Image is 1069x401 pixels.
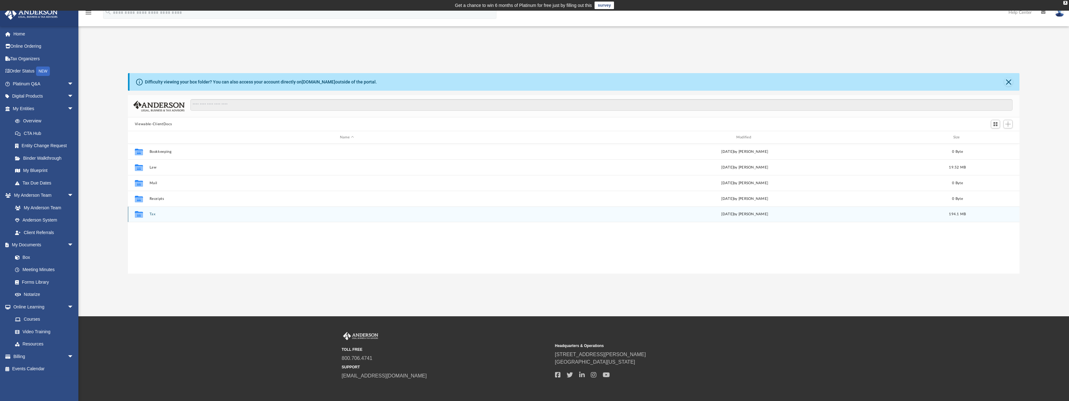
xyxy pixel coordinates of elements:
[67,239,80,252] span: arrow_drop_down
[952,181,963,185] span: 0 Byte
[4,350,83,363] a: Billingarrow_drop_down
[85,9,92,16] i: menu
[949,212,966,216] span: 194.1 MB
[4,363,83,375] a: Events Calendar
[547,149,942,155] div: [DATE] by [PERSON_NAME]
[949,166,966,169] span: 19.52 MB
[342,373,427,378] a: [EMAIL_ADDRESS][DOMAIN_NAME]
[3,8,60,20] img: Anderson Advisors Platinum Portal
[1055,8,1064,17] img: User Pic
[149,135,544,140] div: Name
[67,189,80,202] span: arrow_drop_down
[36,67,50,76] div: NEW
[149,212,544,216] button: Tax
[555,343,764,349] small: Headquarters & Operations
[555,352,646,357] a: [STREET_ADDRESS][PERSON_NAME]
[455,2,592,9] div: Get a chance to win 6 months of Platinum for free just by filling out this
[67,350,80,363] span: arrow_drop_down
[9,325,77,338] a: Video Training
[149,165,544,169] button: Law
[4,301,80,313] a: Online Learningarrow_drop_down
[555,359,635,365] a: [GEOGRAPHIC_DATA][US_STATE]
[547,165,942,170] div: [DATE] by [PERSON_NAME]
[145,79,377,85] div: Difficulty viewing your box folder? You can also access your account directly on outside of the p...
[4,52,83,65] a: Tax Organizers
[973,135,1017,140] div: id
[67,301,80,313] span: arrow_drop_down
[4,189,80,202] a: My Anderson Teamarrow_drop_down
[9,115,83,127] a: Overview
[149,197,544,201] button: Receipts
[9,288,80,301] a: Notarize
[342,356,373,361] a: 800.706.4741
[9,152,83,164] a: Binder Walkthrough
[105,8,112,15] i: search
[945,135,970,140] div: Size
[547,211,942,217] div: [DATE] by [PERSON_NAME]
[9,251,77,264] a: Box
[85,12,92,16] a: menu
[9,226,80,239] a: Client Referrals
[342,332,379,340] img: Anderson Advisors Platinum Portal
[4,28,83,40] a: Home
[1004,78,1013,86] button: Close
[952,197,963,200] span: 0 Byte
[9,140,83,152] a: Entity Change Request
[9,164,80,177] a: My Blueprint
[4,239,80,251] a: My Documentsarrow_drop_down
[1003,120,1013,129] button: Add
[9,127,83,140] a: CTA Hub
[1063,1,1067,5] div: close
[595,2,614,9] a: survey
[991,120,1000,129] button: Switch to Grid View
[9,338,80,350] a: Resources
[67,90,80,103] span: arrow_drop_down
[4,102,83,115] a: My Entitiesarrow_drop_down
[952,150,963,153] span: 0 Byte
[190,99,1013,111] input: Search files and folders
[4,40,83,53] a: Online Ordering
[9,313,80,326] a: Courses
[302,79,335,84] a: [DOMAIN_NAME]
[135,121,172,127] button: Viewable-ClientDocs
[4,90,83,103] a: Digital Productsarrow_drop_down
[9,177,83,189] a: Tax Due Dates
[9,264,80,276] a: Meeting Minutes
[67,102,80,115] span: arrow_drop_down
[4,65,83,78] a: Order StatusNEW
[128,144,1019,274] div: grid
[149,181,544,185] button: Mail
[149,150,544,154] button: Bookkeeping
[547,180,942,186] div: [DATE] by [PERSON_NAME]
[9,201,77,214] a: My Anderson Team
[342,347,551,352] small: TOLL FREE
[342,364,551,370] small: SUPPORT
[547,196,942,202] div: [DATE] by [PERSON_NAME]
[4,78,83,90] a: Platinum Q&Aarrow_drop_down
[547,135,942,140] div: Modified
[131,135,146,140] div: id
[9,214,80,227] a: Anderson System
[9,276,77,288] a: Forms Library
[67,78,80,90] span: arrow_drop_down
